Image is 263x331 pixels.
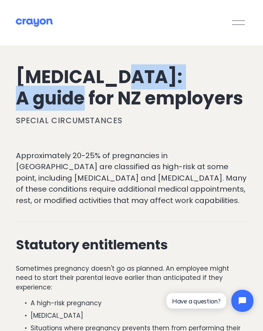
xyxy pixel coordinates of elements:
[16,115,122,126] a: Special circumstances
[16,264,247,292] p: Sometimes pregnancy doesn't go as planned. An employee might need to start their parental leave e...
[160,284,260,318] iframe: Tidio Chat
[16,236,168,254] strong: Statutory entitlements
[31,299,247,308] p: A high-risk pregnancy
[16,18,53,27] img: Crayon
[16,150,247,206] p: Approximately 20-25% of pregnancies in [GEOGRAPHIC_DATA] are classified as high-risk at some poin...
[31,311,247,321] p: [MEDICAL_DATA]
[16,66,247,109] h1: [MEDICAL_DATA]: A guide for NZ employers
